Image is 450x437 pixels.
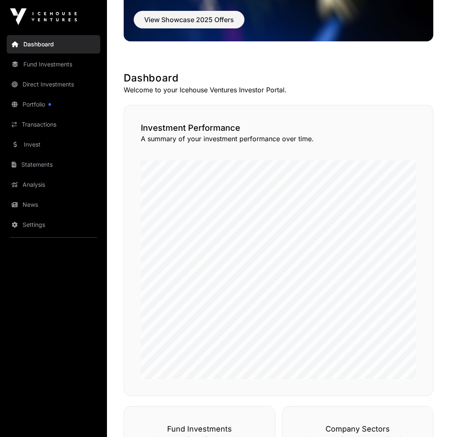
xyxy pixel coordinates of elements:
[7,75,100,94] a: Direct Investments
[124,85,433,95] p: Welcome to your Icehouse Ventures Investor Portal.
[141,423,258,435] h3: Fund Investments
[299,423,417,435] h3: Company Sectors
[7,175,100,194] a: Analysis
[144,15,234,25] span: View Showcase 2025 Offers
[10,8,77,25] img: Icehouse Ventures Logo
[134,11,244,28] button: View Showcase 2025 Offers
[7,55,100,74] a: Fund Investments
[7,196,100,214] a: News
[7,35,100,53] a: Dashboard
[141,134,416,144] p: A summary of your investment performance over time.
[7,135,100,154] a: Invest
[124,71,433,85] h1: Dashboard
[7,216,100,234] a: Settings
[134,19,244,28] a: View Showcase 2025 Offers
[408,397,450,437] iframe: Chat Widget
[7,95,100,114] a: Portfolio
[7,115,100,134] a: Transactions
[7,155,100,174] a: Statements
[141,122,416,134] h2: Investment Performance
